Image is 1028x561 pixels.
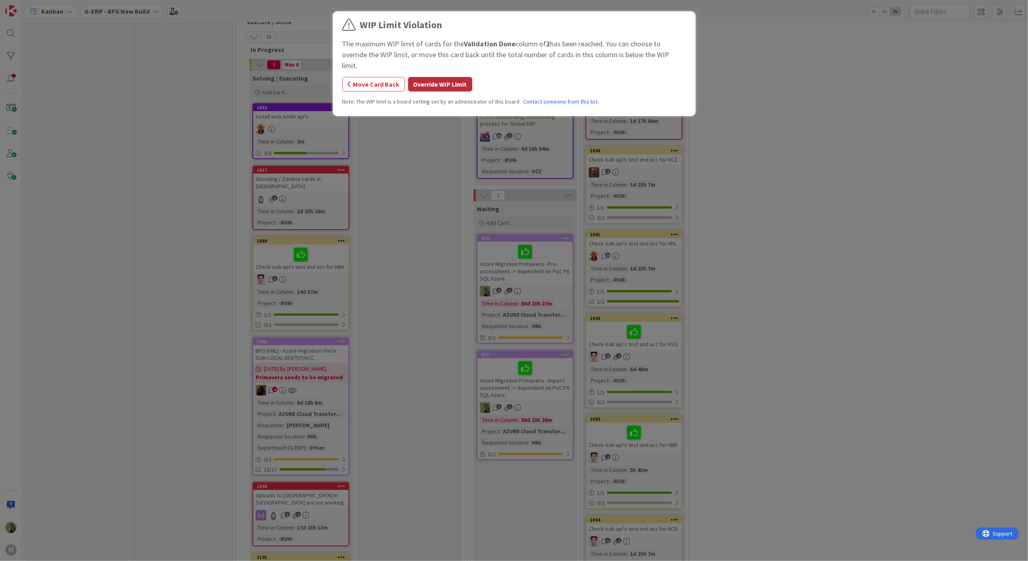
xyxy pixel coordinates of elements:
[342,38,686,71] div: The maximum WIP limit of cards for the column of has been reached. You can choose to override the...
[342,77,405,91] button: Move Card Back
[523,98,599,106] a: Contact someone from this list.
[546,39,550,48] b: 2
[360,18,442,32] div: WIP Limit Violation
[17,1,37,11] span: Support
[408,77,472,91] button: Override WIP Limit
[464,39,516,48] b: Validation Done
[342,98,686,106] div: Note: The WIP limit is a board setting set by an administrator of this board.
